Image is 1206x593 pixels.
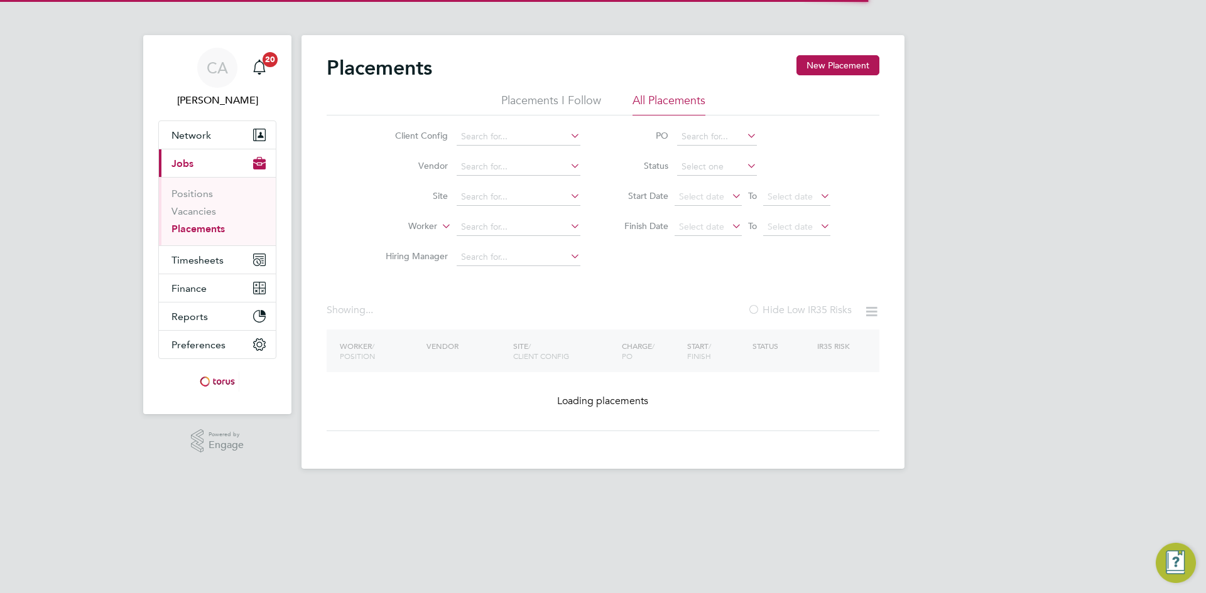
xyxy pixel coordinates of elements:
li: All Placements [633,93,705,115]
input: Select one [677,158,757,176]
span: Select date [768,191,813,202]
button: New Placement [796,55,879,75]
input: Search for... [457,218,580,236]
input: Search for... [457,158,580,176]
span: Network [171,129,211,141]
label: Vendor [376,160,448,171]
label: PO [612,130,668,141]
span: To [744,218,761,234]
a: Vacancies [171,205,216,217]
nav: Main navigation [143,35,291,414]
button: Reports [159,302,276,330]
a: Placements [171,223,225,235]
span: Select date [768,221,813,232]
button: Network [159,121,276,149]
input: Search for... [457,248,580,266]
span: Timesheets [171,254,224,266]
span: Catherine Arnold [158,93,276,108]
span: Jobs [171,158,193,169]
a: Powered byEngage [191,429,244,453]
label: Finish Date [612,220,668,232]
label: Status [612,160,668,171]
div: Showing [327,304,376,317]
button: Engage Resource Center [1156,543,1196,583]
span: Reports [171,311,208,323]
button: Preferences [159,331,276,358]
label: Hide Low IR35 Risks [747,304,852,316]
label: Client Config [376,130,448,141]
button: Finance [159,274,276,302]
h2: Placements [327,55,432,80]
span: 20 [263,52,278,67]
span: Select date [679,221,724,232]
label: Worker [365,220,437,233]
div: Jobs [159,177,276,245]
a: Positions [171,188,213,200]
input: Search for... [457,188,580,206]
span: Preferences [171,339,225,351]
li: Placements I Follow [501,93,601,115]
label: Start Date [612,190,668,201]
a: 20 [247,48,272,88]
input: Search for... [677,128,757,146]
span: ... [366,304,373,316]
img: torus-logo-retina.png [195,371,239,392]
span: To [744,188,761,204]
label: Site [376,190,448,201]
a: CA[PERSON_NAME] [158,48,276,108]
button: Jobs [159,149,276,177]
input: Search for... [457,128,580,146]
span: Engage [209,440,244,451]
label: Hiring Manager [376,250,448,262]
span: Powered by [209,429,244,440]
span: CA [207,60,228,76]
span: Select date [679,191,724,202]
button: Timesheets [159,246,276,274]
a: Go to home page [158,371,276,392]
span: Finance [171,282,207,294]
